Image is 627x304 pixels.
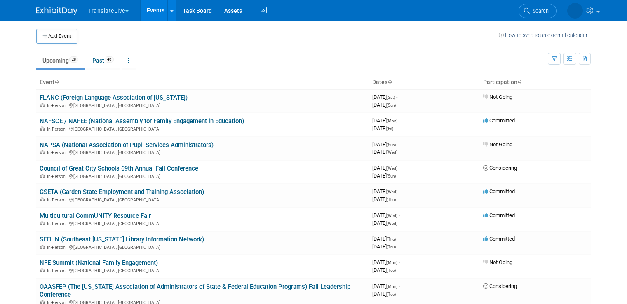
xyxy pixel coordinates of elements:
button: Add Event [36,29,77,44]
span: [DATE] [372,212,400,218]
div: [GEOGRAPHIC_DATA], [GEOGRAPHIC_DATA] [40,173,366,179]
span: In-Person [47,197,68,203]
span: [DATE] [372,117,400,124]
span: (Wed) [387,189,397,194]
a: Sort by Event Name [54,79,59,85]
span: [DATE] [372,141,398,147]
span: [DATE] [372,125,393,131]
span: (Tue) [387,292,396,297]
a: Upcoming28 [36,53,85,68]
span: - [399,188,400,194]
div: [GEOGRAPHIC_DATA], [GEOGRAPHIC_DATA] [40,220,366,227]
img: In-Person Event [40,197,45,201]
span: [DATE] [372,291,396,297]
span: (Sun) [387,174,396,178]
span: - [399,117,400,124]
span: Not Going [483,141,512,147]
span: [DATE] [372,243,396,250]
div: [GEOGRAPHIC_DATA], [GEOGRAPHIC_DATA] [40,149,366,155]
a: Sort by Start Date [387,79,392,85]
span: (Thu) [387,237,396,241]
span: [DATE] [372,267,396,273]
a: SEFLIN (Southeast [US_STATE] Library Information Network) [40,236,204,243]
div: [GEOGRAPHIC_DATA], [GEOGRAPHIC_DATA] [40,243,366,250]
span: (Wed) [387,221,397,226]
th: Event [36,75,369,89]
a: How to sync to an external calendar... [499,32,591,38]
span: (Sun) [387,143,396,147]
img: ExhibitDay [36,7,77,15]
span: Not Going [483,94,512,100]
a: NAFSCE / NAFEE (National Assembly for Family Engagement in Education) [40,117,244,125]
a: Council of Great City Schools 69th Annual Fall Conference [40,165,198,172]
span: - [399,283,400,289]
span: (Wed) [387,166,397,171]
span: Considering [483,165,517,171]
img: In-Person Event [40,174,45,178]
span: [DATE] [372,196,396,202]
span: 46 [105,56,114,63]
a: GSETA (Garden State Employment and Training Association) [40,188,204,196]
span: In-Person [47,174,68,179]
a: OAASFEP (The [US_STATE] Association of Administrators of State & Federal Education Programs) Fall... [40,283,350,298]
span: (Tue) [387,268,396,273]
a: NAPSA (National Association of Pupil Services Administrators) [40,141,214,149]
span: (Mon) [387,284,397,289]
span: [DATE] [372,173,396,179]
span: In-Person [47,245,68,250]
span: 28 [69,56,78,63]
a: Sort by Participation Type [517,79,521,85]
th: Dates [369,75,480,89]
img: In-Person Event [40,245,45,249]
a: NFE Summit (National Family Engagement) [40,259,158,267]
span: (Mon) [387,260,397,265]
th: Participation [480,75,591,89]
img: In-Person Event [40,221,45,225]
span: (Sun) [387,103,396,108]
div: [GEOGRAPHIC_DATA], [GEOGRAPHIC_DATA] [40,125,366,132]
span: - [396,94,397,100]
img: Mikaela Quigley [567,3,583,19]
span: Committed [483,236,515,242]
span: [DATE] [372,149,397,155]
img: In-Person Event [40,300,45,304]
span: Committed [483,117,515,124]
a: Past46 [86,53,120,68]
span: - [399,165,400,171]
a: FLANC (Foreign Language Association of [US_STATE]) [40,94,188,101]
span: [DATE] [372,102,396,108]
span: Considering [483,283,517,289]
span: [DATE] [372,236,398,242]
span: In-Person [47,150,68,155]
span: (Mon) [387,119,397,123]
span: [DATE] [372,188,400,194]
img: In-Person Event [40,150,45,154]
span: (Wed) [387,150,397,154]
span: (Wed) [387,213,397,218]
span: - [397,236,398,242]
img: In-Person Event [40,268,45,272]
span: [DATE] [372,259,400,265]
span: (Thu) [387,245,396,249]
span: [DATE] [372,94,397,100]
div: [GEOGRAPHIC_DATA], [GEOGRAPHIC_DATA] [40,196,366,203]
span: Committed [483,188,515,194]
span: (Fri) [387,126,393,131]
span: Not Going [483,259,512,265]
span: In-Person [47,126,68,132]
span: [DATE] [372,220,397,226]
a: Search [519,4,557,18]
a: Multicultural CommUNITY Resource Fair [40,212,151,220]
div: [GEOGRAPHIC_DATA], [GEOGRAPHIC_DATA] [40,267,366,274]
span: (Sat) [387,95,395,100]
img: In-Person Event [40,103,45,107]
div: [GEOGRAPHIC_DATA], [GEOGRAPHIC_DATA] [40,102,366,108]
span: [DATE] [372,165,400,171]
span: Committed [483,212,515,218]
span: In-Person [47,268,68,274]
span: - [397,141,398,147]
span: In-Person [47,103,68,108]
span: Search [530,8,549,14]
span: - [399,212,400,218]
span: In-Person [47,221,68,227]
